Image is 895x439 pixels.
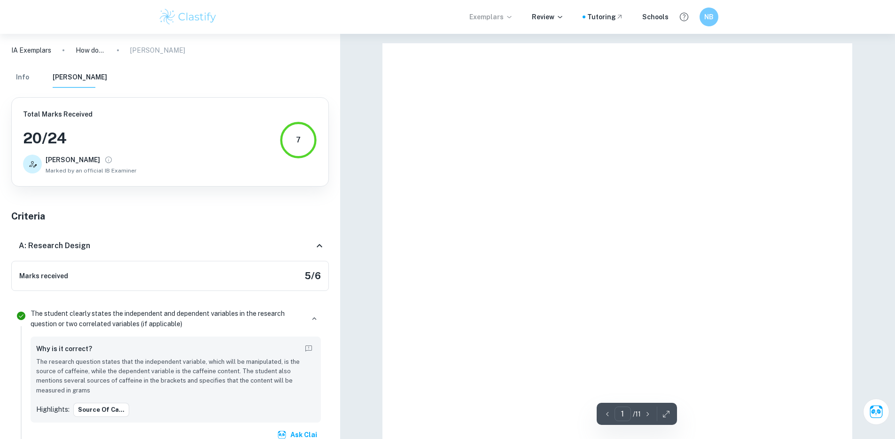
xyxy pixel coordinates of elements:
p: The student clearly states the independent and dependent variables in the research question or tw... [31,308,304,329]
img: Clastify logo [158,8,218,26]
button: View full profile [102,153,115,166]
a: Tutoring [587,12,623,22]
p: / 11 [633,409,641,419]
p: How does the source of caffeine ([PERSON_NAME], [PERSON_NAME] Yellow Label, [PERSON_NAME], [PERSO... [76,45,106,55]
button: [PERSON_NAME] [53,67,107,88]
svg: Correct [16,310,27,321]
h5: 5 / 6 [304,269,321,283]
h6: Marks received [19,271,68,281]
h3: 20 / 24 [23,127,137,149]
p: [PERSON_NAME] [130,45,185,55]
button: Help and Feedback [676,9,692,25]
p: Exemplars [469,12,513,22]
button: source of ca... [73,403,129,417]
a: IA Exemplars [11,45,51,55]
h6: A: Research Design [19,240,90,251]
p: Review [532,12,564,22]
span: Marked by an official IB Examiner [46,166,137,175]
div: A: Research Design [11,231,329,261]
button: Report mistake/confusion [302,342,315,355]
p: Highlights: [36,404,70,415]
h6: [PERSON_NAME] [46,155,100,165]
button: NB [700,8,718,26]
button: Info [11,67,34,88]
h6: NB [703,12,714,22]
a: Schools [642,12,669,22]
h5: Criteria [11,209,329,223]
p: The research question states that the independent variable, which will be manipulated, is the sou... [36,357,315,396]
h6: Why is it correct? [36,344,92,354]
button: Ask Clai [863,399,889,425]
h6: Total Marks Received [23,109,137,119]
div: 7 [296,134,301,146]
